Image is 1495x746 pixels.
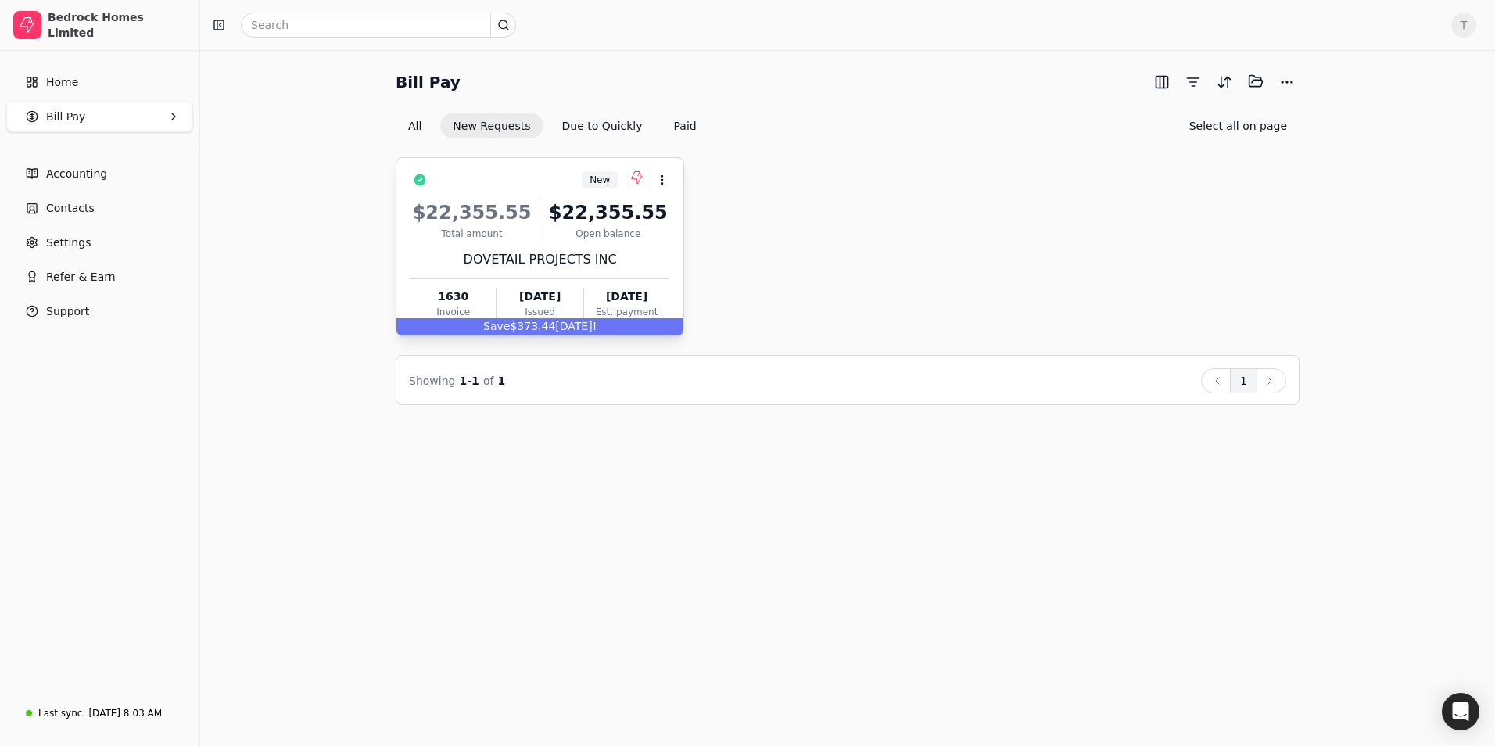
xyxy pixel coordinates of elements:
[396,113,709,138] div: Invoice filter options
[483,320,510,332] span: Save
[498,375,506,387] span: 1
[6,158,193,189] a: Accounting
[6,66,193,98] a: Home
[1442,693,1479,730] div: Open Intercom Messenger
[48,9,186,41] div: Bedrock Homes Limited
[6,192,193,224] a: Contacts
[46,200,95,217] span: Contacts
[6,296,193,327] button: Support
[241,13,516,38] input: Search
[1275,70,1300,95] button: More
[440,113,543,138] button: New Requests
[497,305,583,319] div: Issued
[555,320,597,332] span: [DATE]!
[1451,13,1476,38] button: T
[661,113,709,138] button: Paid
[396,113,434,138] button: All
[396,318,683,335] div: $373.44
[410,199,533,227] div: $22,355.55
[1230,368,1257,393] button: 1
[409,375,455,387] span: Showing
[590,173,610,187] span: New
[460,375,479,387] span: 1 - 1
[38,706,85,720] div: Last sync:
[547,227,669,241] div: Open balance
[6,699,193,727] a: Last sync:[DATE] 8:03 AM
[547,199,669,227] div: $22,355.55
[46,269,116,285] span: Refer & Earn
[46,303,89,320] span: Support
[6,101,193,132] button: Bill Pay
[410,250,669,269] div: DOVETAIL PROJECTS INC
[6,227,193,258] a: Settings
[396,70,461,95] h2: Bill Pay
[46,109,85,125] span: Bill Pay
[483,375,494,387] span: of
[1177,113,1300,138] button: Select all on page
[6,261,193,292] button: Refer & Earn
[88,706,162,720] div: [DATE] 8:03 AM
[46,235,91,251] span: Settings
[410,227,533,241] div: Total amount
[46,74,78,91] span: Home
[1243,69,1268,94] button: Batch (0)
[497,289,583,305] div: [DATE]
[1212,70,1237,95] button: Sort
[584,289,669,305] div: [DATE]
[584,305,669,319] div: Est. payment
[410,289,496,305] div: 1630
[410,305,496,319] div: Invoice
[46,166,107,182] span: Accounting
[550,113,655,138] button: Due to Quickly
